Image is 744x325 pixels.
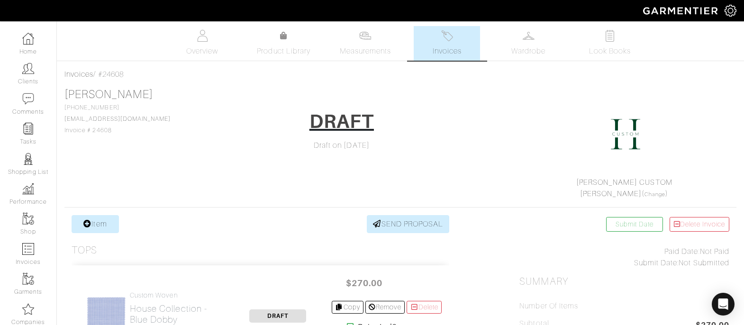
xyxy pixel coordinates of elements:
h4: Custom Woven [130,291,224,299]
img: orders-27d20c2124de7fd6de4e0e44c1d41de31381a507db9b33961299e4e07d508b8c.svg [441,30,453,42]
img: measurements-466bbee1fd09ba9460f595b01e5d73f9e2bff037440d3c8f018324cb6cdf7a4a.svg [359,30,371,42]
a: [PERSON_NAME] CUSTOM [576,178,672,187]
h2: House Collection - Blue Dobby [130,303,224,325]
img: graph-8b7af3c665d003b59727f371ae50e7771705bf0c487971e6e97d053d13c5068d.png [22,183,34,195]
span: Invoices [433,45,462,57]
a: [PERSON_NAME] [64,88,153,100]
a: Product Library [251,30,317,57]
a: Measurements [332,26,399,61]
a: Delete Invoice [670,217,729,232]
img: gear-icon-white-bd11855cb880d31180b6d7d6211b90ccbf57a29d726f0c71d8c61bd08dd39cc2.png [725,5,736,17]
span: Paid Date: [664,247,700,256]
span: Overview [186,45,218,57]
span: Product Library [257,45,310,57]
a: Delete [407,301,442,314]
a: Copy [332,301,363,314]
img: dashboard-icon-dbcd8f5a0b271acd01030246c82b418ddd0df26cd7fceb0bd07c9910d44c42f6.png [22,33,34,45]
div: ( ) [523,177,725,199]
h2: Summary [519,276,729,288]
img: todo-9ac3debb85659649dc8f770b8b6100bb5dab4b48dedcbae339e5042a72dfd3cc.svg [604,30,616,42]
a: SEND PROPOSAL [367,215,449,233]
img: clients-icon-6bae9207a08558b7cb47a8932f037763ab4055f8c8b6bfacd5dc20c3e0201464.png [22,63,34,74]
a: Invoices [414,26,480,61]
img: garments-icon-b7da505a4dc4fd61783c78ac3ca0ef83fa9d6f193b1c9dc38574b1d14d53ca28.png [22,213,34,225]
img: orders-icon-0abe47150d42831381b5fb84f609e132dff9fe21cb692f30cb5eec754e2cba89.png [22,243,34,255]
div: Draft on [DATE] [237,140,447,151]
h3: Tops [72,244,97,256]
span: $270.00 [336,273,392,293]
a: DRAFT [303,107,380,140]
img: stylists-icon-eb353228a002819b7ec25b43dbf5f0378dd9e0616d9560372ff212230b889e62.png [22,153,34,165]
a: Item [72,215,119,233]
a: [PERSON_NAME] [580,190,642,198]
span: [PHONE_NUMBER] Invoice # 24608 [64,104,171,134]
a: Wardrobe [495,26,562,61]
h1: DRAFT [309,110,374,133]
img: basicinfo-40fd8af6dae0f16599ec9e87c0ef1c0a1fdea2edbe929e3d69a839185d80c458.svg [196,30,208,42]
h5: Number of Items [519,302,578,311]
span: Measurements [340,45,391,57]
a: Overview [169,26,236,61]
img: garmentier-logo-header-white-b43fb05a5012e4ada735d5af1a66efaba907eab6374d6393d1fbf88cb4ef424d.png [638,2,725,19]
span: Look Books [589,45,631,57]
div: / #24608 [64,69,736,80]
div: Open Intercom Messenger [712,293,735,316]
img: Xu4pDjgfsNsX2exS7cacv7QJ.png [602,110,649,158]
span: DRAFT [249,309,306,323]
a: Look Books [577,26,643,61]
a: DRAFT [249,311,306,320]
img: companies-icon-14a0f246c7e91f24465de634b560f0151b0cc5c9ce11af5fac52e6d7d6371812.png [22,303,34,315]
div: Not Paid Not Submitted [519,246,729,269]
img: comment-icon-a0a6a9ef722e966f86d9cbdc48e553b5cf19dbc54f86b18d962a5391bc8f6eb6.png [22,93,34,105]
a: [EMAIL_ADDRESS][DOMAIN_NAME] [64,116,171,122]
span: Submit Date: [634,259,679,267]
a: Invoices [64,70,93,79]
img: wardrobe-487a4870c1b7c33e795ec22d11cfc2ed9d08956e64fb3008fe2437562e282088.svg [523,30,535,42]
a: Change [644,191,665,197]
img: reminder-icon-8004d30b9f0a5d33ae49ab947aed9ed385cf756f9e5892f1edd6e32f2345188e.png [22,123,34,135]
a: Remove [365,301,405,314]
a: Submit Date [606,217,663,232]
img: garments-icon-b7da505a4dc4fd61783c78ac3ca0ef83fa9d6f193b1c9dc38574b1d14d53ca28.png [22,273,34,285]
span: Wardrobe [511,45,545,57]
